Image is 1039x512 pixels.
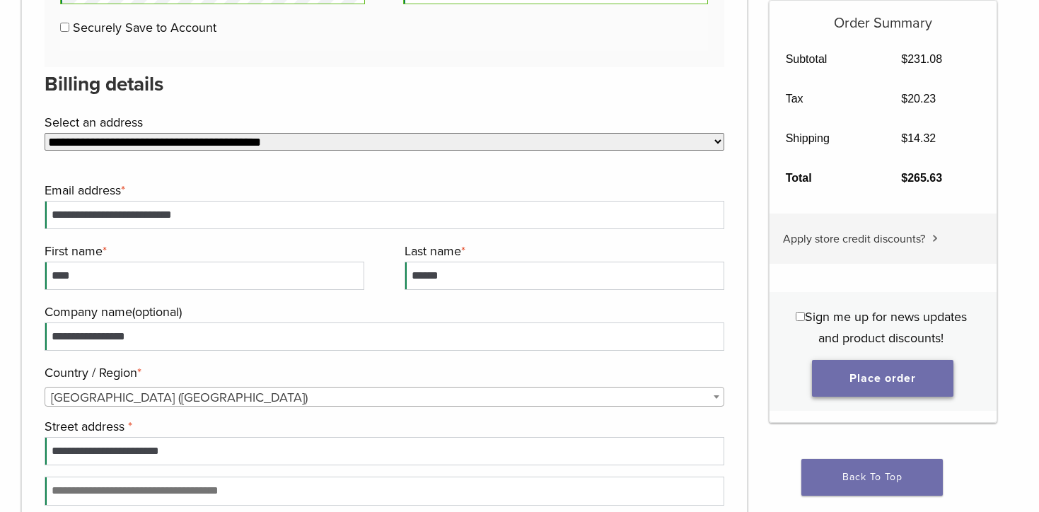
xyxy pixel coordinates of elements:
bdi: 20.23 [901,93,936,105]
span: $ [901,93,907,105]
th: Total [770,158,886,198]
th: Shipping [770,119,886,158]
label: Street address [45,416,721,437]
span: Country / Region [45,387,725,407]
span: Apply store credit discounts? [783,232,925,246]
h3: Billing details [45,67,725,101]
span: (optional) [132,304,182,320]
span: $ [901,53,907,65]
span: United States (US) [45,388,724,407]
th: Subtotal [770,40,886,79]
button: Place order [812,360,953,397]
label: Securely Save to Account [73,20,216,35]
span: $ [901,172,907,184]
bdi: 231.08 [901,53,942,65]
a: Back To Top [801,459,943,496]
bdi: 265.63 [901,172,942,184]
label: Select an address [45,112,721,133]
label: Country / Region [45,362,721,383]
input: Sign me up for news updates and product discounts! [796,312,805,321]
label: Company name [45,301,721,322]
h5: Order Summary [770,1,997,32]
label: Email address [45,180,721,201]
label: Last name [405,240,721,262]
th: Tax [770,79,886,119]
img: caret.svg [932,235,938,242]
label: First name [45,240,361,262]
span: Sign me up for news updates and product discounts! [805,309,967,346]
bdi: 14.32 [901,132,936,144]
span: $ [901,132,907,144]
